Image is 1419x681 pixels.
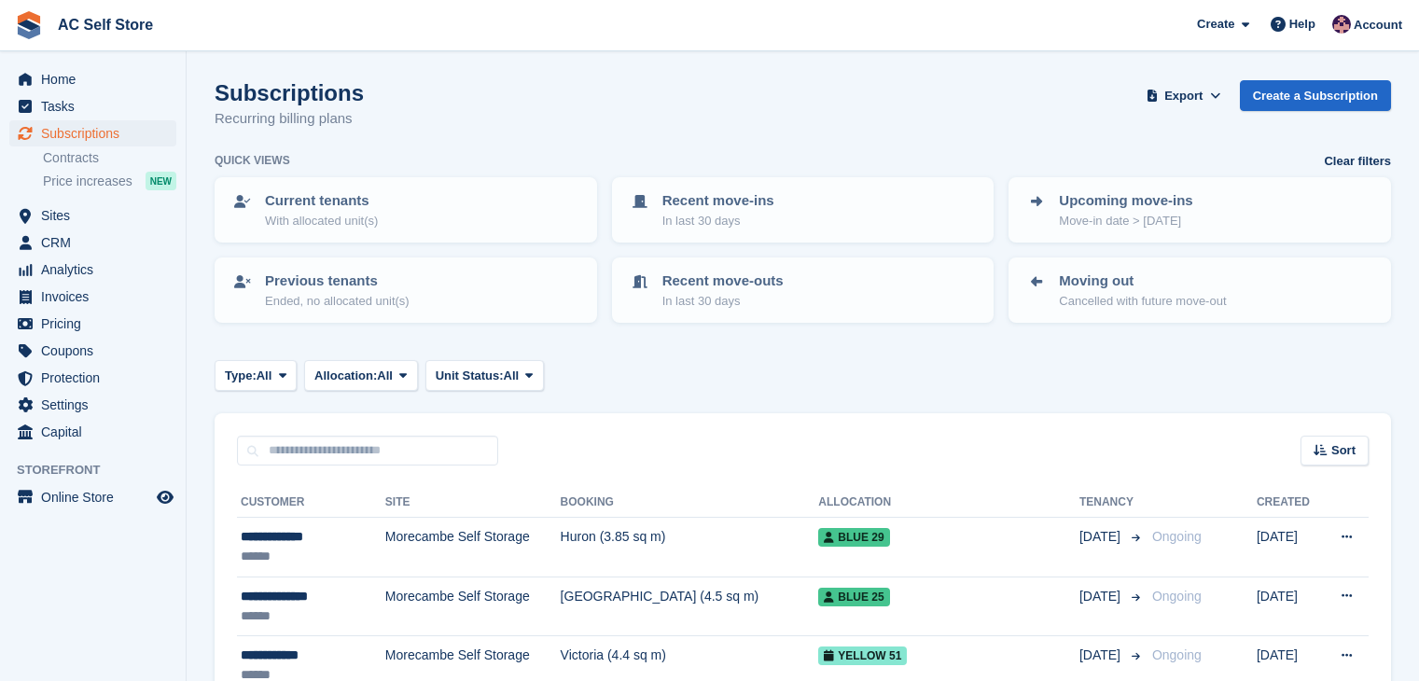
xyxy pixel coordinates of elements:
[9,120,176,146] a: menu
[1152,647,1202,662] span: Ongoing
[1010,259,1389,321] a: Moving out Cancelled with future move-out
[9,229,176,256] a: menu
[1354,16,1402,35] span: Account
[818,588,889,606] span: Blue 25
[215,80,364,105] h1: Subscriptions
[1324,152,1391,171] a: Clear filters
[41,284,153,310] span: Invoices
[1332,15,1351,34] img: Ted Cox
[41,120,153,146] span: Subscriptions
[41,338,153,364] span: Coupons
[561,518,819,577] td: Huron (3.85 sq m)
[385,488,561,518] th: Site
[1257,488,1321,518] th: Created
[41,311,153,337] span: Pricing
[43,173,132,190] span: Price increases
[662,292,784,311] p: In last 30 days
[1079,587,1124,606] span: [DATE]
[377,367,393,385] span: All
[9,365,176,391] a: menu
[561,577,819,636] td: [GEOGRAPHIC_DATA] (4.5 sq m)
[41,365,153,391] span: Protection
[1059,190,1192,212] p: Upcoming move-ins
[41,484,153,510] span: Online Store
[9,484,176,510] a: menu
[9,284,176,310] a: menu
[304,360,418,391] button: Allocation: All
[1010,179,1389,241] a: Upcoming move-ins Move-in date > [DATE]
[1257,577,1321,636] td: [DATE]
[257,367,272,385] span: All
[41,257,153,283] span: Analytics
[314,367,377,385] span: Allocation:
[265,271,410,292] p: Previous tenants
[1152,529,1202,544] span: Ongoing
[1152,589,1202,604] span: Ongoing
[225,367,257,385] span: Type:
[154,486,176,508] a: Preview store
[9,311,176,337] a: menu
[818,528,889,547] span: Blue 29
[41,392,153,418] span: Settings
[614,179,993,241] a: Recent move-ins In last 30 days
[1331,441,1356,460] span: Sort
[50,9,160,40] a: AC Self Store
[265,190,378,212] p: Current tenants
[1289,15,1315,34] span: Help
[265,212,378,230] p: With allocated unit(s)
[9,338,176,364] a: menu
[1059,292,1226,311] p: Cancelled with future move-out
[1164,87,1203,105] span: Export
[1257,518,1321,577] td: [DATE]
[1079,488,1145,518] th: Tenancy
[9,419,176,445] a: menu
[215,152,290,169] h6: Quick views
[504,367,520,385] span: All
[385,577,561,636] td: Morecambe Self Storage
[216,259,595,321] a: Previous tenants Ended, no allocated unit(s)
[215,360,297,391] button: Type: All
[561,488,819,518] th: Booking
[662,271,784,292] p: Recent move-outs
[9,66,176,92] a: menu
[215,108,364,130] p: Recurring billing plans
[662,190,774,212] p: Recent move-ins
[43,149,176,167] a: Contracts
[43,171,176,191] a: Price increases NEW
[41,229,153,256] span: CRM
[41,202,153,229] span: Sites
[818,646,907,665] span: Yellow 51
[9,257,176,283] a: menu
[1059,212,1192,230] p: Move-in date > [DATE]
[146,172,176,190] div: NEW
[818,488,1079,518] th: Allocation
[436,367,504,385] span: Unit Status:
[9,93,176,119] a: menu
[1079,646,1124,665] span: [DATE]
[662,212,774,230] p: In last 30 days
[1079,527,1124,547] span: [DATE]
[1059,271,1226,292] p: Moving out
[41,93,153,119] span: Tasks
[614,259,993,321] a: Recent move-outs In last 30 days
[41,419,153,445] span: Capital
[15,11,43,39] img: stora-icon-8386f47178a22dfd0bd8f6a31ec36ba5ce8667c1dd55bd0f319d3a0aa187defe.svg
[17,461,186,479] span: Storefront
[216,179,595,241] a: Current tenants With allocated unit(s)
[425,360,544,391] button: Unit Status: All
[1240,80,1391,111] a: Create a Subscription
[265,292,410,311] p: Ended, no allocated unit(s)
[41,66,153,92] span: Home
[1143,80,1225,111] button: Export
[385,518,561,577] td: Morecambe Self Storage
[1197,15,1234,34] span: Create
[9,392,176,418] a: menu
[237,488,385,518] th: Customer
[9,202,176,229] a: menu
